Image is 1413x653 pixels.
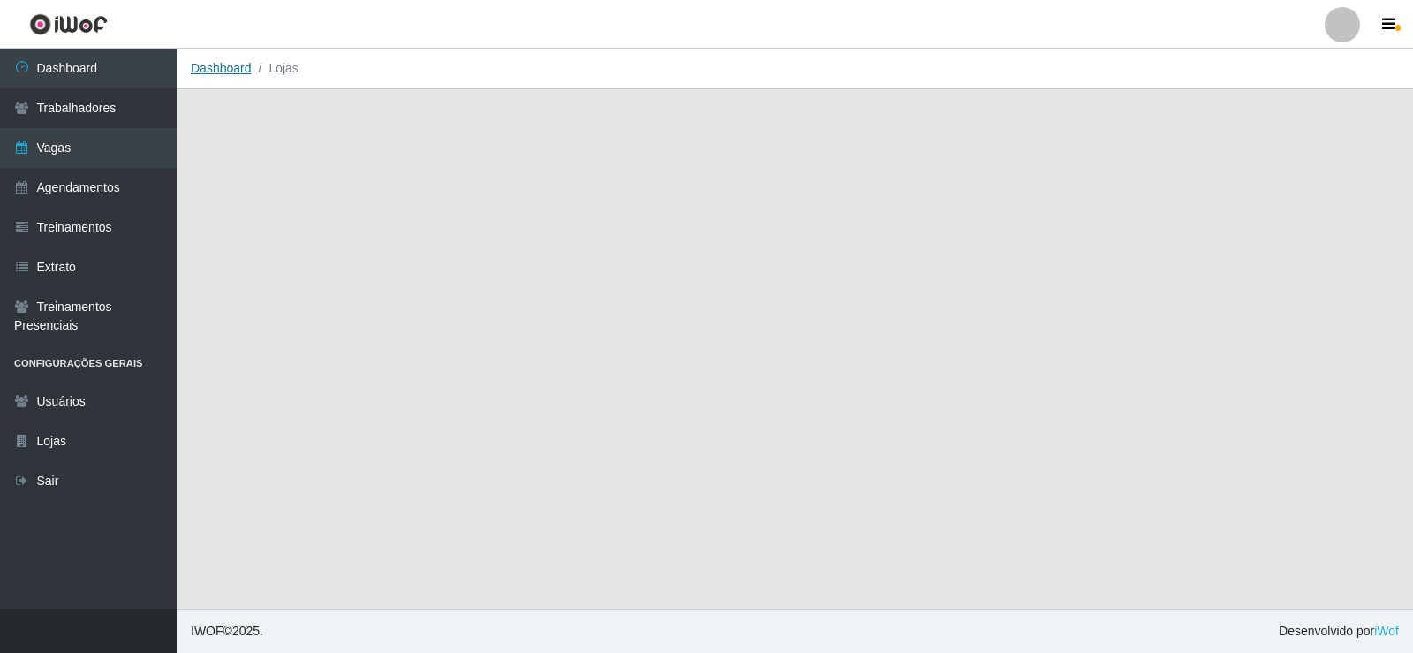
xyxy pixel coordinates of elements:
[177,49,1413,89] nav: breadcrumb
[29,13,108,35] img: CoreUI Logo
[191,624,223,638] span: IWOF
[252,59,298,78] li: Lojas
[191,622,263,641] span: © 2025 .
[1374,624,1399,638] a: iWof
[191,61,252,75] a: Dashboard
[1279,622,1399,641] span: Desenvolvido por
